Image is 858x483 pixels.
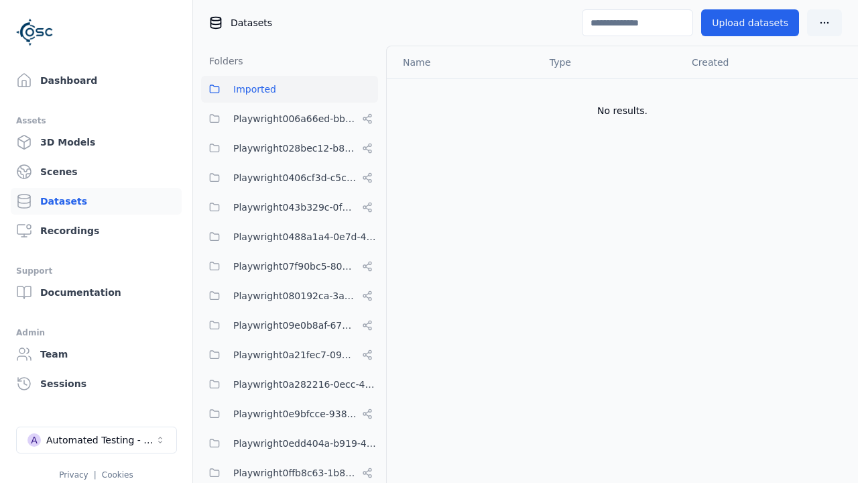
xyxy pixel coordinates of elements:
[233,111,357,127] span: Playwright006a66ed-bbfa-4b84-a6f2-8b03960da6f1
[233,406,357,422] span: Playwright0e9bfcce-9385-4655-aad9-5e1830d0cbce
[11,370,182,397] a: Sessions
[201,371,378,398] button: Playwright0a282216-0ecc-4192-904d-1db5382f43aa
[16,113,176,129] div: Assets
[233,376,378,392] span: Playwright0a282216-0ecc-4192-904d-1db5382f43aa
[11,158,182,185] a: Scenes
[701,9,799,36] button: Upload datasets
[201,282,378,309] button: Playwright080192ca-3ab8-4170-8689-2c2dffafb10d
[201,164,378,191] button: Playwright0406cf3d-c5c6-4809-a891-d4d7aaf60441
[233,258,357,274] span: Playwright07f90bc5-80d1-4d58-862e-051c9f56b799
[233,81,276,97] span: Imported
[201,105,378,132] button: Playwright006a66ed-bbfa-4b84-a6f2-8b03960da6f1
[11,341,182,368] a: Team
[201,223,378,250] button: Playwright0488a1a4-0e7d-4299-bdea-dd156cc484d6
[102,470,133,480] a: Cookies
[233,170,357,186] span: Playwright0406cf3d-c5c6-4809-a891-d4d7aaf60441
[201,76,378,103] button: Imported
[539,46,681,78] th: Type
[201,253,378,280] button: Playwright07f90bc5-80d1-4d58-862e-051c9f56b799
[16,13,54,51] img: Logo
[681,46,837,78] th: Created
[233,435,378,451] span: Playwright0edd404a-b919-41a7-9a8d-3e80e0159239
[11,188,182,215] a: Datasets
[233,317,357,333] span: Playwright09e0b8af-6797-487c-9a58-df45af994400
[201,341,378,368] button: Playwright0a21fec7-093e-446e-ac90-feefe60349da
[201,54,243,68] h3: Folders
[27,433,41,447] div: A
[59,470,88,480] a: Privacy
[233,229,378,245] span: Playwright0488a1a4-0e7d-4299-bdea-dd156cc484d6
[11,67,182,94] a: Dashboard
[387,78,858,143] td: No results.
[16,325,176,341] div: Admin
[16,263,176,279] div: Support
[233,140,357,156] span: Playwright028bec12-b853-4041-8716-f34111cdbd0b
[233,347,357,363] span: Playwright0a21fec7-093e-446e-ac90-feefe60349da
[233,288,357,304] span: Playwright080192ca-3ab8-4170-8689-2c2dffafb10d
[233,199,357,215] span: Playwright043b329c-0fea-4eef-a1dd-c1b85d96f68d
[231,16,272,30] span: Datasets
[201,194,378,221] button: Playwright043b329c-0fea-4eef-a1dd-c1b85d96f68d
[11,129,182,156] a: 3D Models
[46,433,155,447] div: Automated Testing - Playwright
[201,135,378,162] button: Playwright028bec12-b853-4041-8716-f34111cdbd0b
[11,217,182,244] a: Recordings
[94,470,97,480] span: |
[201,312,378,339] button: Playwright09e0b8af-6797-487c-9a58-df45af994400
[201,400,378,427] button: Playwright0e9bfcce-9385-4655-aad9-5e1830d0cbce
[11,279,182,306] a: Documentation
[387,46,539,78] th: Name
[16,427,177,453] button: Select a workspace
[233,465,357,481] span: Playwright0ffb8c63-1b89-42f9-8930-08c6864de4e8
[201,430,378,457] button: Playwright0edd404a-b919-41a7-9a8d-3e80e0159239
